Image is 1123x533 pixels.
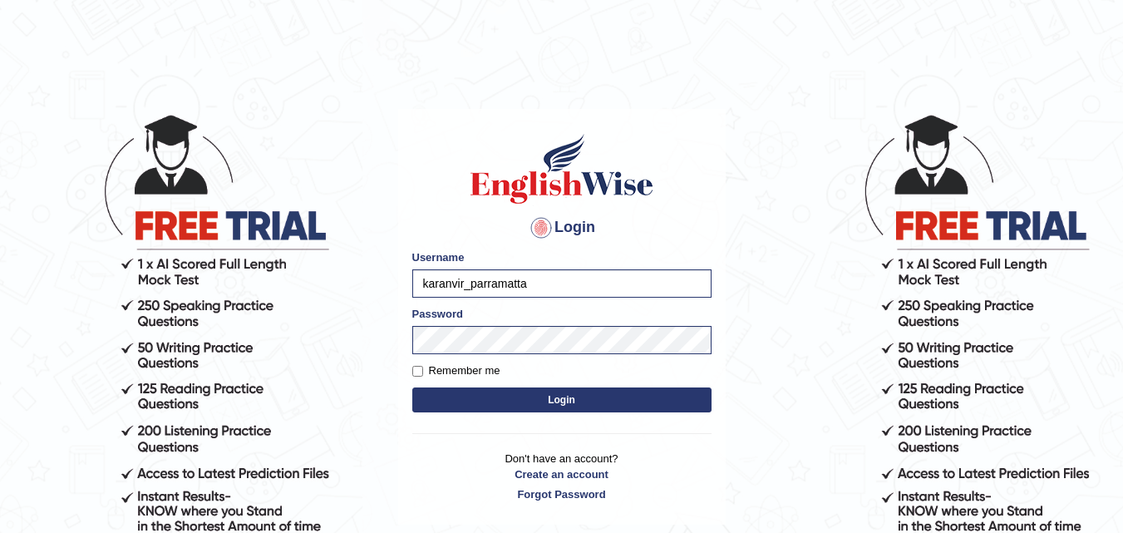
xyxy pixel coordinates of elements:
h4: Login [412,215,712,241]
label: Remember me [412,363,500,379]
label: Password [412,306,463,322]
label: Username [412,249,465,265]
a: Forgot Password [412,486,712,502]
button: Login [412,387,712,412]
p: Don't have an account? [412,451,712,502]
img: Logo of English Wise sign in for intelligent practice with AI [467,131,657,206]
a: Create an account [412,466,712,482]
input: Remember me [412,366,423,377]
